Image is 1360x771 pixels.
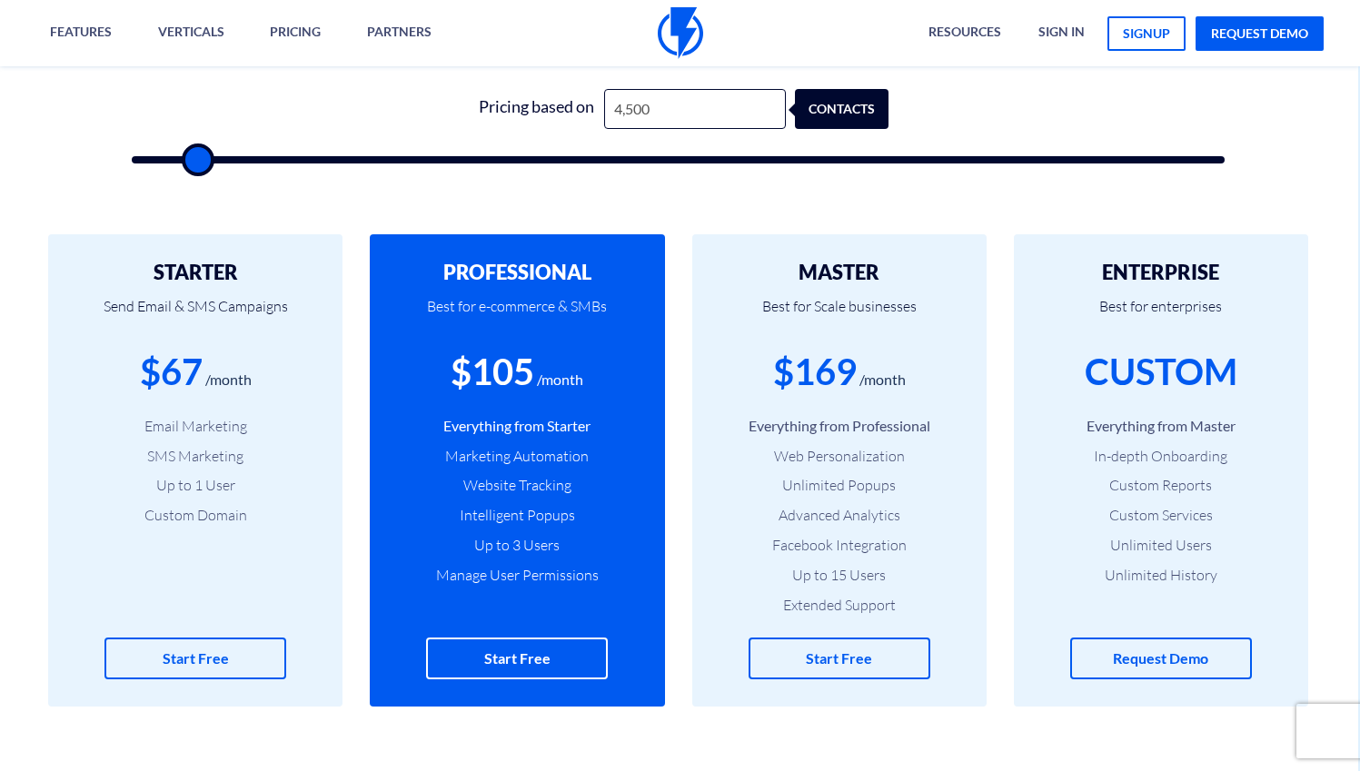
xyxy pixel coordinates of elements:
[1041,284,1281,346] p: Best for enterprises
[720,565,959,586] li: Up to 15 Users
[397,535,637,556] li: Up to 3 Users
[1070,638,1252,680] a: Request Demo
[773,346,857,398] div: $169
[75,475,315,496] li: Up to 1 User
[397,505,637,526] li: Intelligent Popups
[468,89,604,130] div: Pricing based on
[720,262,959,283] h2: MASTER
[397,475,637,496] li: Website Tracking
[1041,475,1281,496] li: Custom Reports
[75,505,315,526] li: Custom Domain
[1041,446,1281,467] li: In-depth Onboarding
[816,89,909,130] div: contacts
[104,638,286,680] a: Start Free
[720,284,959,346] p: Best for Scale businesses
[140,346,203,398] div: $67
[426,638,608,680] a: Start Free
[720,535,959,556] li: Facebook Integration
[720,416,959,437] li: Everything from Professional
[397,565,637,586] li: Manage User Permissions
[749,638,930,680] a: Start Free
[451,346,534,398] div: $105
[397,284,637,346] p: Best for e-commerce & SMBs
[720,505,959,526] li: Advanced Analytics
[397,416,637,437] li: Everything from Starter
[75,262,315,283] h2: STARTER
[1041,262,1281,283] h2: ENTERPRISE
[205,370,252,390] div: /month
[1196,16,1324,51] a: request demo
[1041,416,1281,437] li: Everything from Master
[1041,565,1281,586] li: Unlimited History
[75,446,315,467] li: SMS Marketing
[859,370,906,390] div: /month
[397,446,637,467] li: Marketing Automation
[75,284,315,346] p: Send Email & SMS Campaigns
[537,370,583,390] div: /month
[1041,505,1281,526] li: Custom Services
[1107,16,1186,51] a: signup
[75,416,315,437] li: Email Marketing
[720,446,959,467] li: Web Personalization
[1085,346,1237,398] div: CUSTOM
[1041,535,1281,556] li: Unlimited Users
[720,595,959,616] li: Extended Support
[720,475,959,496] li: Unlimited Popups
[397,262,637,283] h2: PROFESSIONAL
